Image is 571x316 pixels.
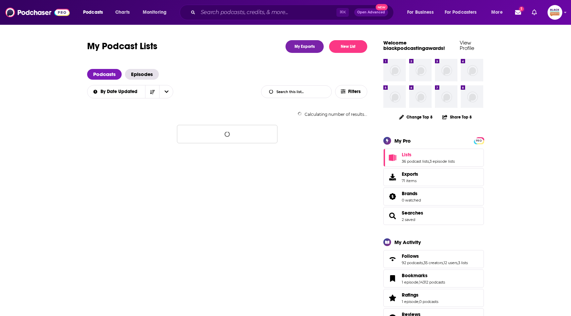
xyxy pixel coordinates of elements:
span: ⌘ K [336,8,349,17]
span: Open Advanced [357,11,385,14]
span: , [423,260,424,265]
a: Lists [386,153,399,162]
span: Charts [115,8,130,17]
span: 1 [519,7,524,11]
img: missing-image.png [461,59,483,81]
span: Bookmarks [402,272,428,279]
img: missing-image.png [435,59,457,81]
button: Share Top 8 [442,110,472,124]
button: open menu [138,7,175,18]
input: Search podcasts, credits, & more... [198,7,336,18]
a: Brands [386,192,399,201]
a: 3 lists [458,260,468,265]
div: My Activity [394,239,421,245]
span: Lists [402,152,411,158]
a: Searches [402,210,423,216]
a: 2 saved [402,217,415,222]
span: Follows [383,250,484,268]
span: Filters [348,89,362,94]
span: Brands [383,187,484,206]
span: Podcasts [83,8,103,17]
span: By Date Updated [101,89,140,94]
a: Bookmarks [386,274,399,283]
span: Bookmarks [383,269,484,288]
button: open menu [402,7,442,18]
span: , [429,159,430,164]
a: Exports [383,168,484,186]
a: 0 podcasts [419,299,438,304]
a: Searches [386,211,399,221]
span: Exports [386,172,399,182]
img: missing-image.png [409,59,432,81]
a: Brands [402,190,421,196]
a: 1 episode [402,280,419,285]
a: PRO [475,138,483,143]
span: New [376,4,388,10]
div: Calculating number of results... [87,112,367,117]
button: Filters [335,85,367,98]
button: Show profile menu [548,5,562,20]
img: Podchaser - Follow, Share and Rate Podcasts [5,6,70,19]
a: 0 watched [402,198,421,203]
button: Loading [177,125,277,143]
a: Episodes [125,69,159,80]
span: For Business [407,8,434,17]
a: 35 creators [424,260,443,265]
img: missing-image.png [383,59,406,81]
img: missing-image.png [409,85,432,108]
button: Sort Direction [145,85,159,98]
a: Welcome blackpodcastingawards! [383,39,445,51]
span: , [443,260,444,265]
span: Ratings [402,292,419,298]
span: Logged in as blackpodcastingawards [548,5,562,20]
a: View Profile [460,39,474,51]
a: Show notifications dropdown [512,7,524,18]
span: More [491,8,503,17]
h1: My Podcast Lists [87,40,157,53]
a: 3 episode lists [430,159,455,164]
button: open menu [440,7,487,18]
span: Lists [383,149,484,167]
a: Ratings [402,292,438,298]
span: Follows [402,253,419,259]
a: Lists [402,152,455,158]
button: open menu [487,7,511,18]
span: For Podcasters [445,8,477,17]
a: Show notifications dropdown [529,7,540,18]
span: Searches [383,207,484,225]
div: Search podcasts, credits, & more... [186,5,400,20]
button: open menu [159,85,173,98]
span: Exports [402,171,418,177]
a: Follows [386,254,399,264]
img: missing-image.png [383,85,406,108]
img: missing-image.png [461,85,483,108]
button: Open AdvancedNew [354,8,388,16]
a: My Exports [285,40,324,53]
button: New List [329,40,367,53]
a: 1 episode [402,299,419,304]
button: Change Top 8 [395,113,437,121]
span: Monitoring [143,8,167,17]
img: missing-image.png [435,85,457,108]
a: 14312 podcasts [419,280,445,285]
a: Ratings [386,293,399,303]
span: Ratings [383,289,484,307]
h2: Choose List sort [87,85,173,98]
a: 92 podcasts [402,260,423,265]
span: Brands [402,190,418,196]
img: User Profile [548,5,562,20]
a: Podcasts [87,69,122,80]
a: 36 podcast lists [402,159,429,164]
a: Bookmarks [402,272,445,279]
a: Charts [111,7,134,18]
span: 71 items [402,178,418,183]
